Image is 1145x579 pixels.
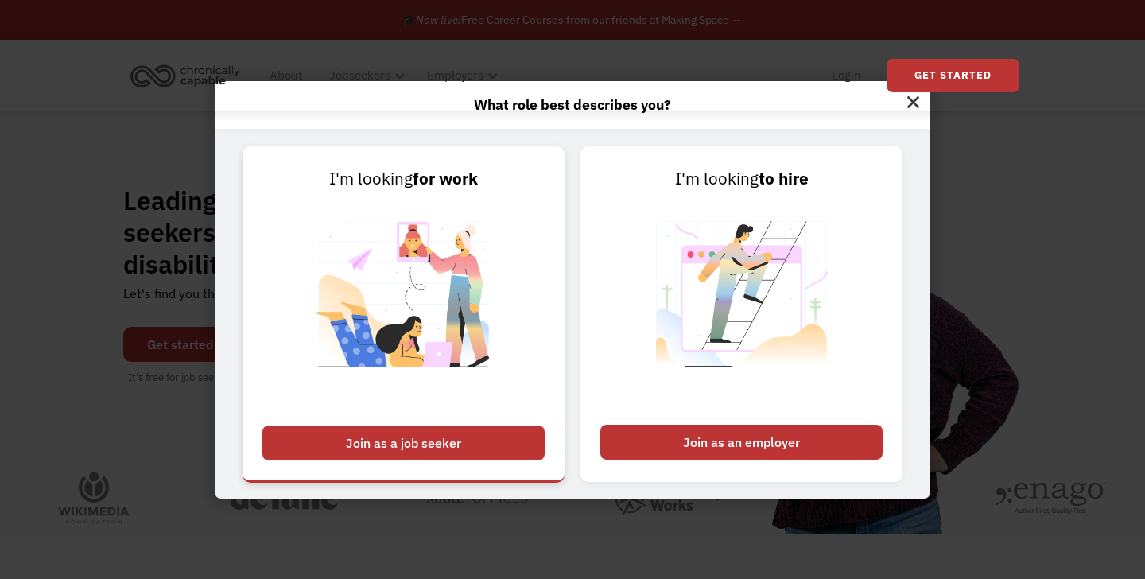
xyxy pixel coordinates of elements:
[262,166,545,192] div: I'm looking
[580,146,902,482] a: I'm lookingto hireJoin as an employer
[417,50,503,101] div: Employers
[305,192,503,417] img: Chronically Capable Personalized Job Matching
[600,166,883,192] div: I'm looking
[243,146,565,482] a: I'm lookingfor workJoin as a job seeker
[887,59,1019,92] a: Get Started
[822,50,871,101] a: Login
[262,426,545,460] div: Join as a job seeker
[260,50,312,101] a: About
[320,50,409,101] div: Jobseekers
[427,66,483,85] div: Employers
[329,66,390,85] div: Jobseekers
[126,58,252,93] a: home
[126,58,245,93] img: Chronically Capable logo
[759,168,809,189] strong: to hire
[600,425,883,460] div: Join as an employer
[413,168,478,189] strong: for work
[474,95,671,114] strong: What role best describes you?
